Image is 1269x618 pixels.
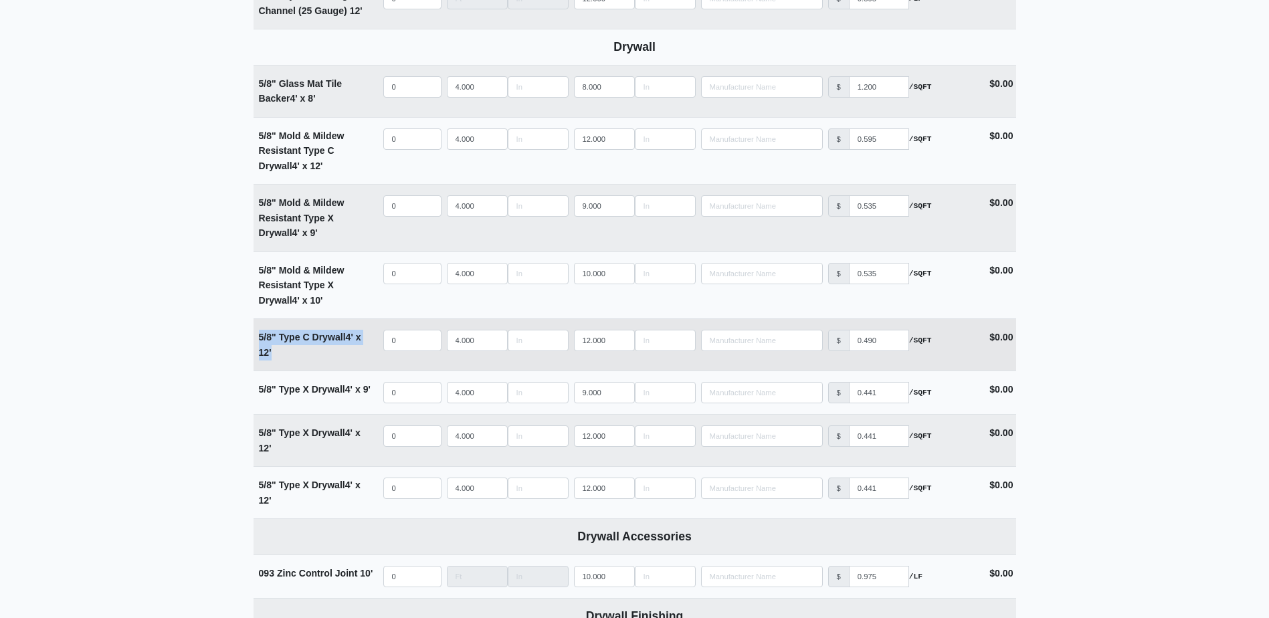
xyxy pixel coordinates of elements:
input: Length [635,330,696,351]
strong: $0.00 [989,332,1013,342]
input: Length [508,76,569,98]
strong: /SQFT [909,430,932,442]
input: quantity [383,478,442,499]
span: 4' [345,384,353,395]
input: Length [447,128,508,150]
input: quantity [383,566,442,587]
span: 12' [350,5,363,16]
span: 12' [259,443,272,453]
strong: $0.00 [989,480,1013,490]
input: Length [635,566,696,587]
b: Drywall [613,40,656,54]
input: Search [701,425,823,447]
input: quantity [383,263,442,284]
strong: 5/8" Type X Drywall [259,384,371,395]
input: Search [701,128,823,150]
input: manufacturer [849,566,909,587]
input: manufacturer [849,382,909,403]
strong: $0.00 [989,384,1013,395]
div: $ [828,128,850,150]
input: Length [574,382,635,403]
span: 9' [363,384,371,395]
input: Length [508,425,569,447]
input: Search [701,382,823,403]
strong: /SQFT [909,81,932,93]
div: $ [828,76,850,98]
div: $ [828,263,850,284]
input: Length [635,128,696,150]
strong: 093 Zinc Control Joint [259,568,373,579]
span: 12' [310,161,322,171]
strong: /SQFT [909,387,932,399]
strong: 5/8" Mold & Mildew Resistant Type C Drywall [259,130,345,171]
input: Length [574,566,635,587]
strong: $0.00 [989,130,1013,141]
span: x [355,384,361,395]
input: Length [635,478,696,499]
span: 4' [292,227,300,238]
strong: 5/8" Mold & Mildew Resistant Type X Drywall [259,197,345,238]
strong: 5/8" Mold & Mildew Resistant Type X Drywall [259,265,345,306]
b: Drywall Accessories [577,530,692,543]
input: quantity [383,330,442,351]
strong: /SQFT [909,133,932,145]
span: 4' [290,93,297,104]
strong: 5/8" Glass Mat Tile Backer [259,78,343,104]
input: manufacturer [849,263,909,284]
span: x [302,295,308,306]
strong: 5/8" Type X Drywall [259,480,361,506]
input: Length [508,128,569,150]
input: Length [574,195,635,217]
input: quantity [383,128,442,150]
input: quantity [383,76,442,98]
input: Length [508,478,569,499]
div: $ [828,566,850,587]
span: x [302,161,308,171]
input: manufacturer [849,330,909,351]
div: $ [828,478,850,499]
input: Search [701,263,823,284]
input: Length [447,263,508,284]
input: Length [574,76,635,98]
span: x [300,93,306,104]
input: Length [447,330,508,351]
input: Search [701,76,823,98]
input: quantity [383,382,442,403]
strong: /SQFT [909,482,932,494]
span: x [355,480,361,490]
strong: 5/8" Type X Drywall [259,427,361,453]
strong: 5/8" Type C Drywall [259,332,361,358]
span: 9' [310,227,317,238]
input: Length [508,566,569,587]
strong: $0.00 [989,265,1013,276]
strong: /LF [909,571,922,583]
span: 4' [292,295,300,306]
input: Length [447,382,508,403]
div: $ [828,382,850,403]
div: $ [828,330,850,351]
span: 12' [259,347,272,358]
input: Length [574,128,635,150]
input: manufacturer [849,425,909,447]
input: Length [574,478,635,499]
input: Length [574,330,635,351]
input: manufacturer [849,76,909,98]
strong: $0.00 [989,78,1013,89]
input: Length [508,263,569,284]
span: 10' [310,295,322,306]
input: manufacturer [849,128,909,150]
input: Length [508,382,569,403]
input: Length [447,76,508,98]
input: manufacturer [849,195,909,217]
span: x [302,227,308,238]
span: x [356,332,361,342]
div: $ [828,195,850,217]
strong: /SQFT [909,268,932,280]
input: Length [447,425,508,447]
input: Length [635,195,696,217]
input: quantity [383,195,442,217]
strong: $0.00 [989,427,1013,438]
input: Length [508,195,569,217]
input: Length [574,263,635,284]
strong: $0.00 [989,197,1013,208]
